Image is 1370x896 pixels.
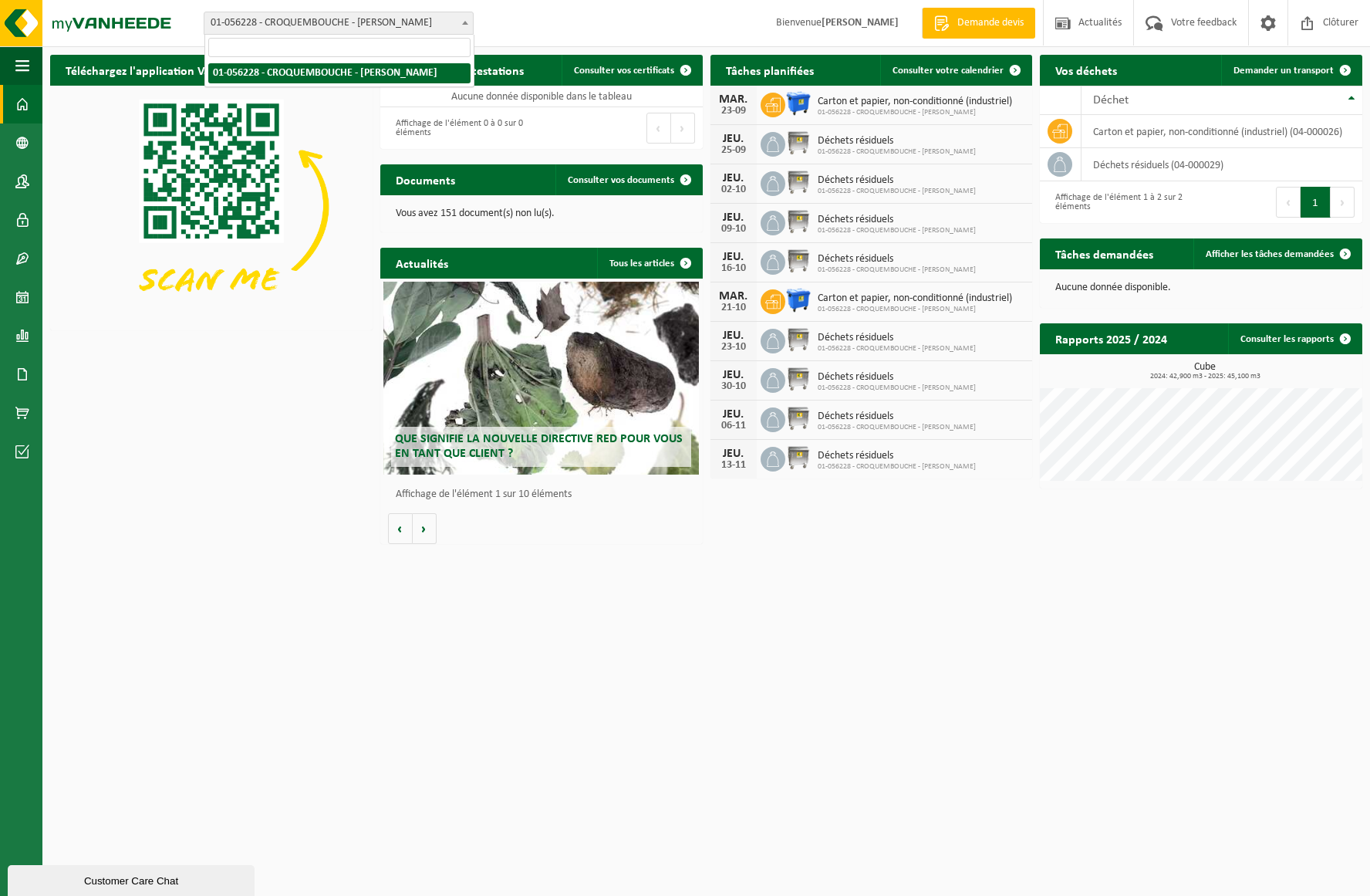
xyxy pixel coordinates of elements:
img: WB-1100-GAL-GY-02 [785,326,812,353]
span: 01-056228 - CROQUEMBOUCHE - [PERSON_NAME] [818,423,976,432]
a: Consulter les rapports [1228,323,1361,354]
div: JEU. [718,133,749,145]
span: Déchets résiduels [818,253,976,265]
span: Déchets résiduels [818,450,976,462]
h2: Vos déchets [1040,55,1132,85]
a: Afficher les tâches demandées [1193,238,1361,269]
img: WB-1100-GAL-GY-02 [785,248,812,274]
div: JEU. [718,172,749,184]
div: Affichage de l'élément 1 à 2 sur 2 éléments [1048,185,1193,219]
div: 23-10 [718,342,749,353]
img: WB-1100-GAL-GY-02 [785,208,812,235]
span: Déchets résiduels [818,214,976,226]
h2: Documents [380,164,471,194]
span: 01-056228 - CROQUEMBOUCHE - [PERSON_NAME] [818,108,1012,117]
a: Consulter vos documents [555,164,701,195]
button: Previous [1276,187,1301,218]
img: WB-1100-GAL-GY-02 [785,169,812,195]
span: Carton et papier, non-conditionné (industriel) [818,292,1012,305]
a: Demander un transport [1221,55,1361,86]
a: Demande devis [922,8,1035,39]
td: carton et papier, non-conditionné (industriel) (04-000026) [1081,115,1362,148]
span: Déchets résiduels [818,411,976,423]
div: JEU. [718,211,749,224]
span: Déchet [1093,94,1129,107]
img: WB-1100-GAL-GY-02 [785,366,812,392]
button: Next [1331,187,1355,218]
button: Next [671,113,695,144]
img: WB-1100-HPE-BE-01 [785,90,812,117]
span: Carton et papier, non-conditionné (industriel) [818,96,1012,108]
span: Afficher les tâches demandées [1206,249,1334,259]
div: 06-11 [718,421,749,431]
span: 01-056228 - CROQUEMBOUCHE - [PERSON_NAME] [818,265,976,275]
button: Volgende [413,513,437,544]
button: Previous [646,113,671,144]
div: JEU. [718,448,749,460]
span: Demander un transport [1233,66,1334,76]
a: Tous les articles [597,248,701,279]
span: Demande devis [953,15,1027,31]
span: Déchets résiduels [818,135,976,147]
div: MAR. [718,290,749,303]
div: JEU. [718,369,749,381]
h2: Rapports 2025 / 2024 [1040,323,1183,353]
strong: [PERSON_NAME] [822,17,899,29]
a: Que signifie la nouvelle directive RED pour vous en tant que client ? [383,282,699,475]
span: 01-056228 - CROQUEMBOUCHE - [PERSON_NAME] [818,344,976,353]
p: Vous avez 151 document(s) non lu(s). [396,208,687,219]
iframe: chat widget [8,862,258,896]
h2: Téléchargez l'application Vanheede+ maintenant! [50,55,339,85]
span: 01-056228 - CROQUEMBOUCHE - [PERSON_NAME] [818,187,976,196]
td: déchets résiduels (04-000029) [1081,148,1362,181]
img: WB-1100-GAL-GY-02 [785,445,812,471]
span: 01-056228 - CROQUEMBOUCHE - [PERSON_NAME] [818,305,1012,314]
div: 13-11 [718,460,749,471]
div: JEU. [718,408,749,421]
div: MAR. [718,93,749,106]
p: Affichage de l'élément 1 sur 10 éléments [396,489,695,500]
h2: Tâches planifiées [710,55,829,85]
span: Déchets résiduels [818,332,976,344]
div: 02-10 [718,184,749,195]
td: Aucune donnée disponible dans le tableau [380,86,703,107]
h3: Cube [1048,362,1362,380]
span: 01-056228 - CROQUEMBOUCHE - [PERSON_NAME] [818,384,976,393]
span: 01-056228 - CROQUEMBOUCHE - [PERSON_NAME] [818,147,976,157]
div: JEU. [718,330,749,342]
img: WB-1100-GAL-GY-02 [785,405,812,431]
button: 1 [1301,187,1331,218]
div: 21-10 [718,303,749,313]
span: Consulter vos documents [568,175,674,185]
div: Affichage de l'élément 0 à 0 sur 0 éléments [388,111,534,145]
div: 30-10 [718,381,749,392]
span: 01-056228 - CROQUEMBOUCHE - FERNEZ PATRICK - MONS [204,12,473,34]
div: 09-10 [718,224,749,235]
li: 01-056228 - CROQUEMBOUCHE - [PERSON_NAME] [208,63,471,83]
span: 01-056228 - CROQUEMBOUCHE - FERNEZ PATRICK - MONS [204,12,474,35]
span: 2024: 42,900 m3 - 2025: 45,100 m3 [1048,373,1362,380]
div: 16-10 [718,263,749,274]
span: 01-056228 - CROQUEMBOUCHE - [PERSON_NAME] [818,226,976,235]
img: Download de VHEPlus App [50,86,373,327]
a: Consulter vos certificats [562,55,701,86]
a: Consulter votre calendrier [880,55,1031,86]
span: Déchets résiduels [818,371,976,384]
div: 23-09 [718,106,749,117]
img: WB-1100-GAL-GY-02 [785,130,812,156]
span: Que signifie la nouvelle directive RED pour vous en tant que client ? [395,433,683,460]
span: Déchets résiduels [818,174,976,187]
p: Aucune donnée disponible. [1055,282,1347,293]
button: Vorige [388,513,413,544]
h2: Actualités [380,248,464,278]
span: Consulter votre calendrier [893,66,1004,76]
div: JEU. [718,251,749,263]
span: 01-056228 - CROQUEMBOUCHE - [PERSON_NAME] [818,462,976,472]
span: Consulter vos certificats [574,66,674,76]
h2: Tâches demandées [1040,238,1169,269]
img: WB-1100-HPE-BE-01 [785,287,812,313]
div: 25-09 [718,145,749,156]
